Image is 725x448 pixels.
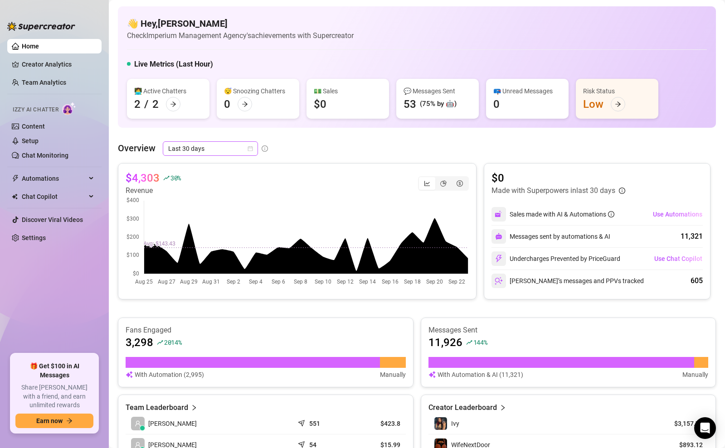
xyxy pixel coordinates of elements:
span: user [135,442,141,448]
span: Chat Copilot [22,189,86,204]
a: Content [22,123,45,130]
img: svg%3e [428,370,436,380]
span: info-circle [262,145,268,152]
article: Overview [118,141,156,155]
article: $4,303 [126,171,160,185]
div: 👩‍💻 Active Chatters [134,86,202,96]
article: $0 [491,171,625,185]
article: With Automation & AI (11,321) [438,370,523,380]
div: 0 [493,97,500,111]
h4: 👋 Hey, [PERSON_NAME] [127,17,354,30]
span: Share [PERSON_NAME] with a friend, and earn unlimited rewards [15,383,93,410]
span: rise [466,339,472,346]
a: Creator Analytics [22,57,94,72]
article: Revenue [126,185,181,196]
div: 💬 Messages Sent [404,86,472,96]
img: Chat Copilot [12,193,18,200]
button: Earn nowarrow-right [15,414,93,428]
img: svg%3e [495,233,502,240]
span: Last 30 days [168,142,253,155]
article: Manually [380,370,406,380]
div: [PERSON_NAME]’s messages and PPVs tracked [491,274,644,288]
div: $0 [314,97,326,111]
img: svg%3e [495,210,503,218]
img: Ivy [434,417,447,430]
a: Team Analytics [22,79,66,86]
span: send [298,418,307,427]
a: Setup [22,137,39,145]
div: 11,321 [681,231,703,242]
span: pie-chart [440,180,447,187]
span: Use Automations [653,211,702,218]
div: Undercharges Prevented by PriceGuard [491,251,620,266]
span: thunderbolt [12,175,19,182]
span: arrow-right [242,101,248,107]
span: rise [163,175,170,181]
article: With Automation (2,995) [135,370,204,380]
span: dollar-circle [457,180,463,187]
span: arrow-right [170,101,176,107]
div: Open Intercom Messenger [694,417,716,439]
span: 🎁 Get $100 in AI Messages [15,362,93,380]
span: right [500,402,506,413]
div: Risk Status [583,86,651,96]
span: arrow-right [615,101,621,107]
img: svg%3e [126,370,133,380]
span: line-chart [424,180,430,187]
div: 2 [152,97,159,111]
span: Automations [22,171,86,186]
div: 💵 Sales [314,86,382,96]
span: info-circle [608,211,614,217]
span: Use Chat Copilot [654,255,702,262]
div: Messages sent by automations & AI [491,229,610,244]
article: Fans Engaged [126,325,406,335]
a: Settings [22,234,46,241]
span: 30 % [170,173,181,182]
button: Use Automations [652,207,703,222]
article: Check Imperium Management Agency's achievements with Supercreator [127,30,354,41]
img: logo-BBDzfeDw.svg [7,22,75,31]
span: Earn now [36,417,63,424]
div: 📪 Unread Messages [493,86,561,96]
span: calendar [248,146,253,151]
span: right [191,402,197,413]
article: $3,157.78 [662,419,703,428]
div: 53 [404,97,416,111]
span: Ivy [451,420,459,427]
span: rise [157,339,163,346]
span: arrow-right [66,418,73,424]
a: Discover Viral Videos [22,216,83,223]
div: segmented control [418,176,469,191]
img: svg%3e [495,277,503,285]
span: 144 % [473,338,487,347]
article: 11,926 [428,335,462,350]
img: svg%3e [495,255,503,263]
div: 2 [134,97,141,111]
article: Messages Sent [428,325,709,335]
div: 0 [224,97,230,111]
div: 😴 Snoozing Chatters [224,86,292,96]
article: 551 [309,419,320,428]
img: AI Chatter [62,102,76,115]
div: Sales made with AI & Automations [510,209,614,219]
article: Creator Leaderboard [428,402,497,413]
div: (75% by 🤖) [420,99,457,110]
span: user [135,420,141,427]
div: 605 [691,275,703,286]
article: 3,298 [126,335,153,350]
article: Made with Superpowers in last 30 days [491,185,615,196]
article: $423.8 [355,419,400,428]
article: Manually [682,370,708,380]
article: Team Leaderboard [126,402,188,413]
span: send [298,439,307,448]
span: Izzy AI Chatter [13,106,58,114]
a: Chat Monitoring [22,152,68,159]
a: Home [22,43,39,50]
span: info-circle [619,188,625,194]
button: Use Chat Copilot [654,251,703,266]
span: 2014 % [164,338,182,347]
span: [PERSON_NAME] [148,419,197,429]
h5: Live Metrics (Last Hour) [134,59,213,70]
